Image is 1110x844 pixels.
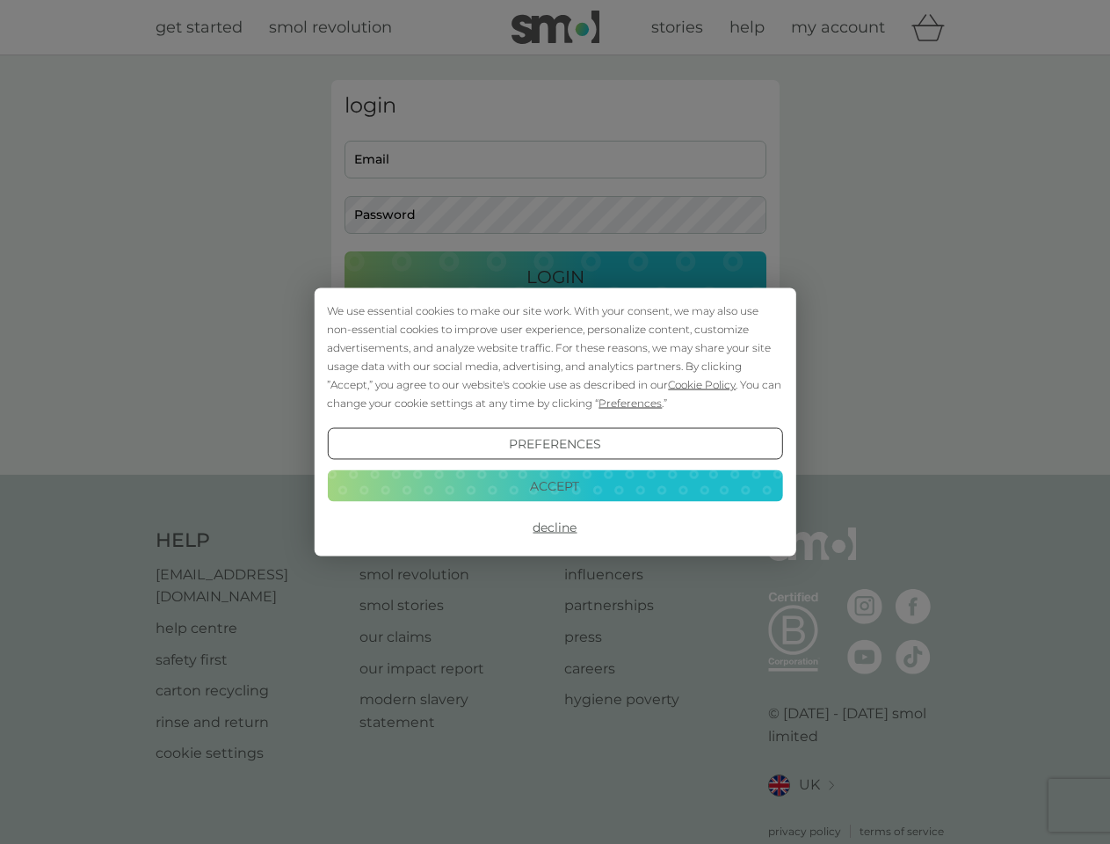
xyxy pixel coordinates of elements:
[314,288,795,557] div: Cookie Consent Prompt
[327,428,782,460] button: Preferences
[327,302,782,412] div: We use essential cookies to make our site work. With your consent, we may also use non-essential ...
[668,378,736,391] span: Cookie Policy
[327,512,782,543] button: Decline
[599,397,662,410] span: Preferences
[327,469,782,501] button: Accept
